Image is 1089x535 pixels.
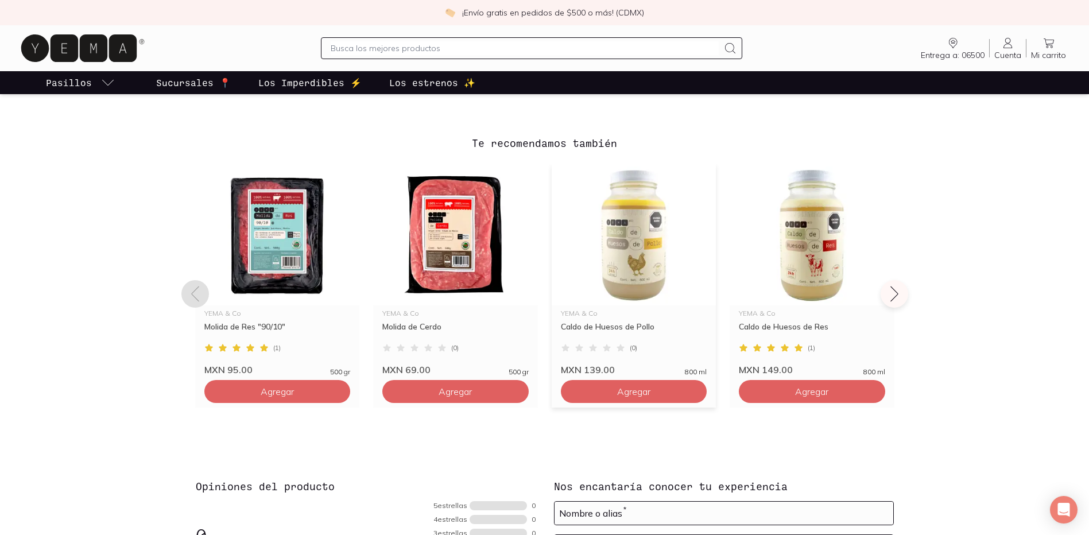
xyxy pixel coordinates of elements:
button: Agregar [561,380,707,403]
p: Pasillos [46,76,92,90]
span: Mi carrito [1031,50,1066,60]
div: Open Intercom Messenger [1050,496,1078,524]
a: Caldo de Huesos de Res ArtesanalYEMA & CoCaldo de Huesos de Res(1)MXN 149.00800 ml [730,164,894,375]
button: Agregar [204,380,351,403]
span: Cuenta [994,50,1021,60]
a: Los Imperdibles ⚡️ [256,71,364,94]
img: check [445,7,455,18]
input: Busca los mejores productos [331,41,718,55]
div: YEMA & Co [382,310,529,317]
div: YEMA & Co [561,310,707,317]
p: Los Imperdibles ⚡️ [258,76,362,90]
div: 0 [532,502,536,509]
span: MXN 69.00 [382,364,431,375]
span: 800 ml [863,369,885,375]
span: MXN 139.00 [561,364,615,375]
a: Mi carrito [1026,36,1071,60]
div: YEMA & Co [739,310,885,317]
span: MXN 149.00 [739,364,793,375]
span: 500 gr [509,369,529,375]
a: Entrega a: 06500 [916,36,989,60]
div: YEMA & Co [204,310,351,317]
button: Agregar [739,380,885,403]
span: Agregar [617,386,650,397]
span: Agregar [261,386,294,397]
span: 500 gr [330,369,350,375]
a: Sucursales 📍 [154,71,233,94]
span: 800 ml [685,369,707,375]
span: Agregar [439,386,472,397]
a: 33712 Molida de Res 90-10YEMA & CoMolida de Res "90/10"(1)MXN 95.00500 gr [195,164,360,375]
div: Caldo de Huesos de Pollo [561,321,707,342]
a: Caldo Hueso Pollo Artesana YEMAYEMA & CoCaldo de Huesos de Pollo(0)MXN 139.00800 ml [552,164,716,375]
h3: Nos encantaría conocer tu experiencia [554,479,894,494]
div: 4 estrellas [433,516,467,523]
div: Molida de Cerdo [382,321,529,342]
h3: Opiniones del producto [196,479,536,494]
img: Caldo Hueso Pollo Artesana YEMA [552,164,716,305]
p: Los estrenos ✨ [389,76,475,90]
span: MXN 95.00 [204,364,253,375]
p: ¡Envío gratis en pedidos de $500 o más! (CDMX) [462,7,644,18]
div: Molida de Res "90/10" [204,321,351,342]
h3: Te recomendamos también [195,135,894,150]
span: Agregar [795,386,828,397]
img: Caldo de Huesos de Res Artesanal [730,164,894,305]
div: 0 [532,516,536,523]
img: 33712 Molida de Res 90-10 [195,164,360,305]
span: ( 0 ) [451,344,459,351]
div: 5 estrellas [433,502,467,509]
a: Los estrenos ✨ [387,71,478,94]
div: Caldo de Huesos de Res [739,321,885,342]
img: 33715 molida de cerdo [373,164,538,305]
span: ( 0 ) [630,344,637,351]
p: Sucursales 📍 [156,76,231,90]
span: Entrega a: 06500 [921,50,985,60]
span: ( 1 ) [808,344,815,351]
a: 33715 molida de cerdoYEMA & CoMolida de Cerdo(0)MXN 69.00500 gr [373,164,538,375]
a: Cuenta [990,36,1026,60]
button: Agregar [382,380,529,403]
span: ( 1 ) [273,344,281,351]
a: pasillo-todos-link [44,71,117,94]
